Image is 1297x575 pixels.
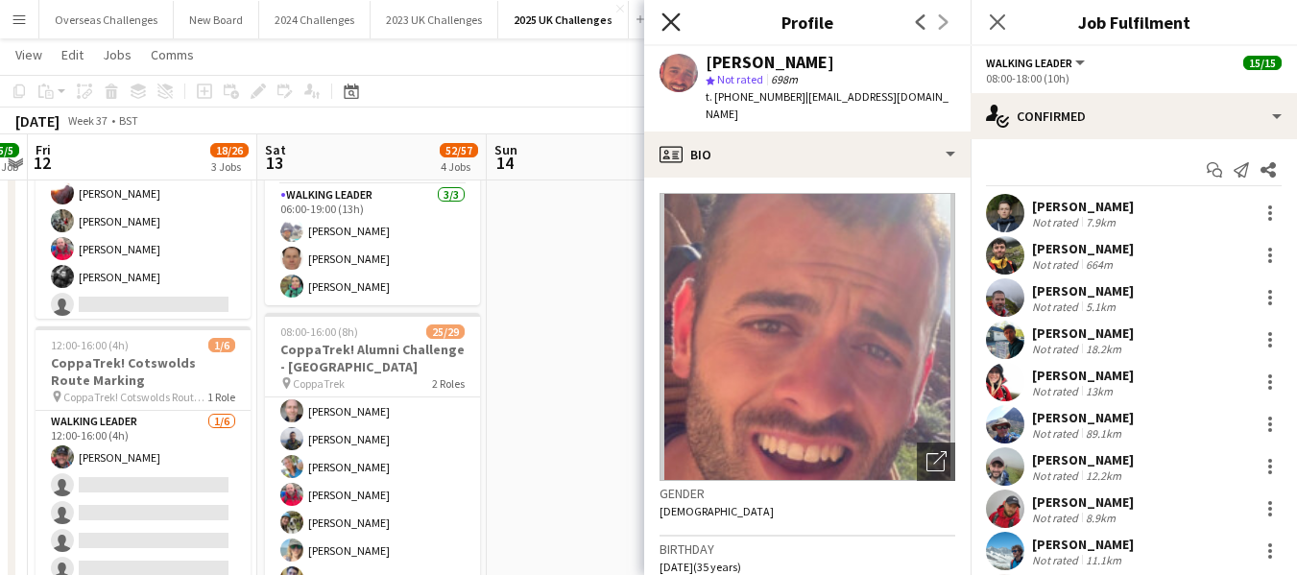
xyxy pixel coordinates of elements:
span: 2 Roles [432,376,465,391]
div: Not rated [1032,342,1082,356]
button: 2024 Challenges [259,1,371,38]
span: View [15,46,42,63]
button: Walking Leader [986,56,1088,70]
div: 18.2km [1082,342,1125,356]
span: Sun [494,141,517,158]
button: 2025 UK Challenges [498,1,629,38]
span: Sat [265,141,286,158]
span: CoppaTrek [293,376,345,391]
h3: Gender [660,485,955,502]
div: 3 Jobs [211,159,248,174]
button: Overseas Challenges [39,1,174,38]
div: Not rated [1032,257,1082,272]
div: 89.1km [1082,426,1125,441]
h3: CoppaTrek! Cotswolds Route Marking [36,354,251,389]
span: 1 Role [207,390,235,404]
div: Open photos pop-in [917,443,955,481]
button: 2023 UK Challenges [371,1,498,38]
button: New Board [174,1,259,38]
div: [PERSON_NAME] [1032,536,1134,553]
h3: Job Fulfilment [971,10,1297,35]
div: 08:00-18:00 (10h) [986,71,1282,85]
div: 11.1km [1082,553,1125,567]
div: 4 Jobs [441,159,477,174]
div: [PERSON_NAME] [1032,493,1134,511]
div: Not rated [1032,468,1082,483]
div: Bio [644,132,971,178]
a: Comms [143,42,202,67]
div: Not rated [1032,384,1082,398]
span: [DEMOGRAPHIC_DATA] [660,504,774,518]
div: 664m [1082,257,1117,272]
span: 12:00-16:00 (4h) [51,338,129,352]
span: Not rated [717,72,763,86]
div: BST [119,113,138,128]
span: | [EMAIL_ADDRESS][DOMAIN_NAME] [706,89,949,121]
div: Not rated [1032,299,1082,314]
div: 12.2km [1082,468,1125,483]
div: [PERSON_NAME] [1032,409,1134,426]
app-card-role: Walking Leader11A5/807:00-20:00 (13h)[PERSON_NAME][PERSON_NAME][PERSON_NAME][PERSON_NAME][PERSON_... [36,119,251,379]
div: 5.1km [1082,299,1119,314]
span: 52/57 [440,143,478,157]
div: [PERSON_NAME] [1032,324,1134,342]
div: Not rated [1032,511,1082,525]
span: [DATE] (35 years) [660,560,741,574]
div: [PERSON_NAME] [1032,282,1134,299]
span: Edit [61,46,84,63]
span: t. [PHONE_NUMBER] [706,89,805,104]
span: Fri [36,141,51,158]
span: Walking Leader [986,56,1072,70]
span: Comms [151,46,194,63]
img: Crew avatar or photo [660,193,955,481]
a: Jobs [95,42,139,67]
span: 14 [492,152,517,174]
span: Jobs [103,46,132,63]
a: View [8,42,50,67]
h3: Profile [644,10,971,35]
span: 1/6 [208,338,235,352]
h3: CoppaTrek! Alumni Challenge - [GEOGRAPHIC_DATA] [265,341,480,375]
div: 8.9km [1082,511,1119,525]
span: 12 [33,152,51,174]
span: 15/15 [1243,56,1282,70]
div: Not rated [1032,426,1082,441]
div: [PERSON_NAME] [1032,367,1134,384]
div: Not rated [1032,553,1082,567]
span: 698m [767,72,802,86]
span: 25/29 [426,324,465,339]
div: Not rated [1032,215,1082,229]
a: Edit [54,42,91,67]
div: [PERSON_NAME] [1032,451,1134,468]
div: [PERSON_NAME] [1032,240,1134,257]
div: [DATE] [15,111,60,131]
div: [PERSON_NAME] [1032,198,1134,215]
div: 7.9km [1082,215,1119,229]
div: 13km [1082,384,1117,398]
app-card-role: Walking Leader3/306:00-19:00 (13h)[PERSON_NAME][PERSON_NAME][PERSON_NAME] [265,184,480,305]
span: Week 37 [63,113,111,128]
span: 13 [262,152,286,174]
div: Confirmed [971,93,1297,139]
span: 18/26 [210,143,249,157]
h3: Birthday [660,540,955,558]
span: 08:00-16:00 (8h) [280,324,358,339]
div: [PERSON_NAME] [706,54,834,71]
span: CoppaTrek! Cotswolds Route Marking [63,390,207,404]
